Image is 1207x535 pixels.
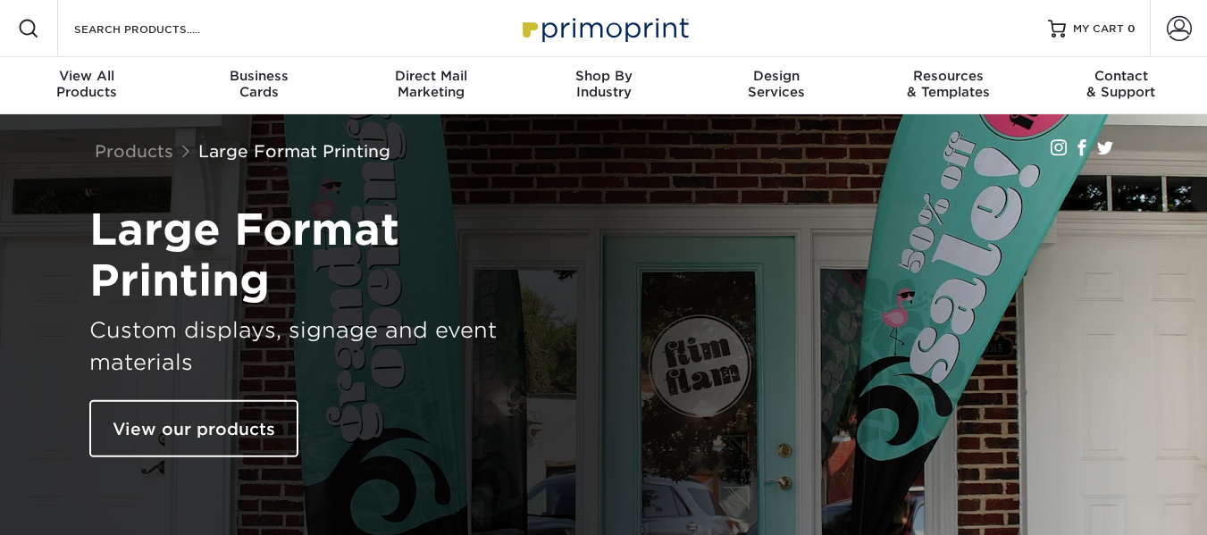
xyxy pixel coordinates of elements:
a: BusinessCards [172,57,345,114]
a: Contact& Support [1035,57,1207,114]
a: View our products [89,400,298,457]
input: SEARCH PRODUCTS..... [72,18,247,39]
a: Large Format Printing [198,141,390,161]
span: Shop By [517,68,690,84]
div: & Support [1035,68,1207,100]
a: Resources& Templates [862,57,1035,114]
div: Cards [172,68,345,100]
span: 0 [1127,22,1136,35]
img: Primoprint [515,9,693,47]
iframe: Google Customer Reviews [4,481,152,529]
a: Shop ByIndustry [517,57,690,114]
h3: Custom displays, signage and event materials [89,314,536,379]
span: Direct Mail [345,68,517,84]
div: Marketing [345,68,517,100]
span: Resources [862,68,1035,84]
h1: Large Format Printing [89,204,536,306]
div: Industry [517,68,690,100]
div: & Templates [862,68,1035,100]
a: Products [95,141,173,161]
div: Services [690,68,862,100]
span: MY CART [1073,21,1124,37]
span: Contact [1035,68,1207,84]
span: Business [172,68,345,84]
a: Direct MailMarketing [345,57,517,114]
a: DesignServices [690,57,862,114]
span: Design [690,68,862,84]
